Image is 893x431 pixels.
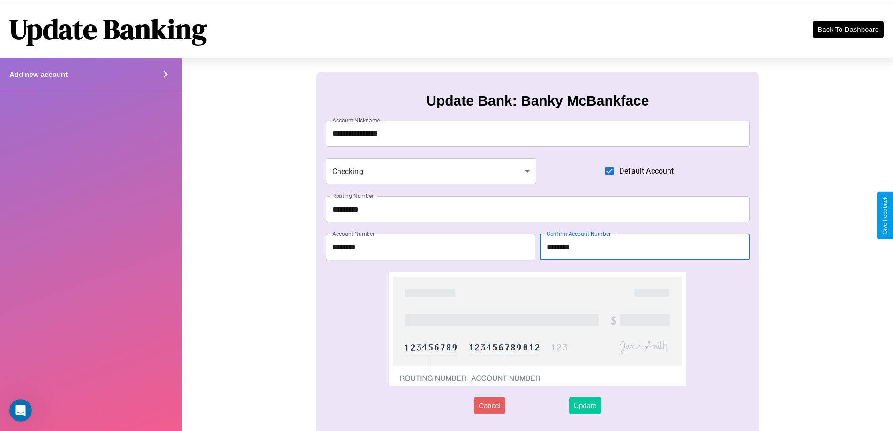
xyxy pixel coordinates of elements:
iframe: Intercom live chat [9,399,32,422]
label: Account Nickname [332,116,380,124]
span: Default Account [619,166,674,177]
button: Update [569,397,601,414]
label: Routing Number [332,192,374,200]
h1: Update Banking [9,10,207,48]
label: Confirm Account Number [547,230,611,238]
h3: Update Bank: Banky McBankface [426,93,649,109]
div: Checking [326,158,537,184]
img: check [389,272,686,386]
button: Cancel [474,397,505,414]
button: Back To Dashboard [813,21,884,38]
div: Give Feedback [882,197,888,234]
h4: Add new account [9,70,68,78]
label: Account Number [332,230,375,238]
